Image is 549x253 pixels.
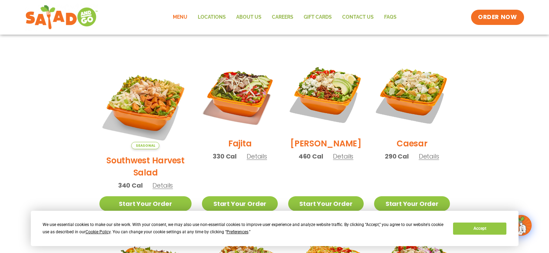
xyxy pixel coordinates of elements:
[471,10,524,25] a: ORDER NOW
[31,211,519,246] div: Cookie Consent Prompt
[168,9,193,25] a: Menu
[397,137,427,150] h2: Caesar
[99,196,192,211] a: Start Your Order
[86,229,110,234] span: Cookie Policy
[99,154,192,179] h2: Southwest Harvest Salad
[299,152,323,161] span: 460 Cal
[99,57,192,149] img: Product photo for Southwest Harvest Salad
[290,137,362,150] h2: [PERSON_NAME]
[385,152,409,161] span: 290 Cal
[512,216,531,235] img: wpChatIcon
[168,9,402,25] nav: Menu
[228,137,252,150] h2: Fajita
[152,181,173,190] span: Details
[231,9,267,25] a: About Us
[288,57,364,132] img: Product photo for Cobb Salad
[419,152,439,161] span: Details
[193,9,231,25] a: Locations
[453,223,506,235] button: Accept
[227,229,248,234] span: Preferences
[333,152,353,161] span: Details
[337,9,379,25] a: Contact Us
[202,196,277,211] a: Start Your Order
[374,196,450,211] a: Start Your Order
[299,9,337,25] a: GIFT CARDS
[213,152,237,161] span: 330 Cal
[267,9,299,25] a: Careers
[202,57,277,132] img: Product photo for Fajita Salad
[478,13,517,21] span: ORDER NOW
[288,196,364,211] a: Start Your Order
[374,57,450,132] img: Product photo for Caesar Salad
[247,152,267,161] span: Details
[379,9,402,25] a: FAQs
[43,221,445,236] div: We use essential cookies to make our site work. With your consent, we may also use non-essential ...
[131,142,159,149] span: Seasonal
[118,181,143,190] span: 340 Cal
[25,3,98,31] img: new-SAG-logo-768×292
